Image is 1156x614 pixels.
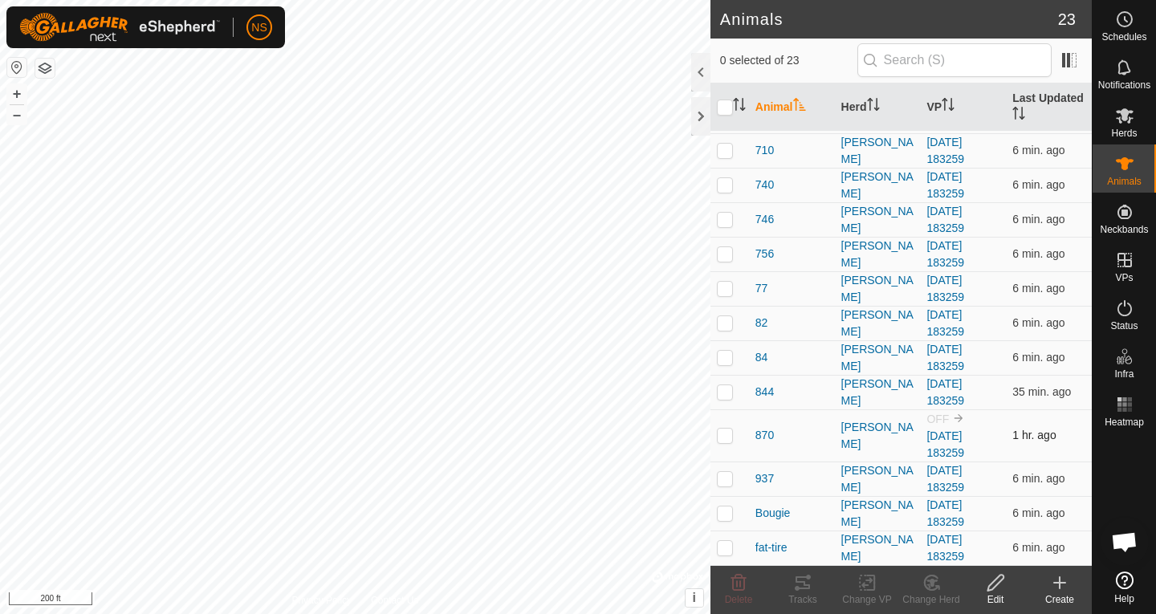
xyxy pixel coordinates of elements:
p-sorticon: Activate to sort [867,100,880,113]
span: Animals [1107,177,1142,186]
span: Status [1110,321,1138,331]
span: OFF [926,413,949,425]
span: VPs [1115,273,1133,283]
span: Sep 29, 2025, 6:05 PM [1012,282,1064,295]
span: Notifications [1098,80,1150,90]
a: [DATE] 183259 [926,136,964,165]
span: 77 [755,280,768,297]
span: Sep 29, 2025, 6:05 PM [1012,472,1064,485]
a: [DATE] 183259 [926,377,964,407]
div: Open chat [1101,518,1149,566]
button: – [7,105,26,124]
span: Sep 29, 2025, 6:05 PM [1012,316,1064,329]
span: Herds [1111,128,1137,138]
a: [DATE] 183259 [926,464,964,494]
div: Create [1028,592,1092,607]
span: 937 [755,470,774,487]
div: [PERSON_NAME] [841,462,914,496]
span: Sep 29, 2025, 6:05 PM [1012,351,1064,364]
a: Contact Us [371,593,418,608]
a: [DATE] 183259 [926,429,964,459]
img: to [952,412,965,425]
span: 870 [755,427,774,444]
span: Sep 29, 2025, 6:05 PM [1012,247,1064,260]
span: Schedules [1101,32,1146,42]
a: Help [1093,565,1156,610]
button: + [7,84,26,104]
div: [PERSON_NAME] [841,307,914,340]
a: [DATE] 183259 [926,533,964,563]
span: NS [251,19,267,36]
span: Bougie [755,505,791,522]
div: [PERSON_NAME] [841,169,914,202]
span: Sep 29, 2025, 6:05 PM [1012,144,1064,157]
span: Help [1114,594,1134,604]
div: [PERSON_NAME] [841,238,914,271]
span: Sep 29, 2025, 6:05 PM [1012,213,1064,226]
span: 740 [755,177,774,193]
th: Last Updated [1006,83,1092,132]
input: Search (S) [857,43,1052,77]
button: i [686,589,703,607]
div: [PERSON_NAME] [841,376,914,409]
span: Sep 29, 2025, 5:05 PM [1012,429,1056,441]
a: [DATE] 183259 [926,308,964,338]
a: [DATE] 183259 [926,239,964,269]
div: [PERSON_NAME] [841,531,914,565]
span: Delete [725,594,753,605]
div: [PERSON_NAME] [841,497,914,531]
span: 84 [755,349,768,366]
a: [DATE] 183259 [926,274,964,303]
div: Change Herd [899,592,963,607]
p-sorticon: Activate to sort [733,100,746,113]
a: Privacy Policy [291,593,352,608]
span: Neckbands [1100,225,1148,234]
span: 82 [755,315,768,331]
span: Sep 29, 2025, 5:36 PM [1012,385,1071,398]
th: VP [920,83,1006,132]
div: [PERSON_NAME] [841,203,914,237]
a: [DATE] 183259 [926,343,964,372]
span: Heatmap [1105,417,1144,427]
span: fat-tire [755,539,788,556]
button: Map Layers [35,59,55,78]
button: Reset Map [7,58,26,77]
span: 710 [755,142,774,159]
div: Edit [963,592,1028,607]
div: Change VP [835,592,899,607]
th: Herd [835,83,921,132]
p-sorticon: Activate to sort [793,100,806,113]
p-sorticon: Activate to sort [942,100,955,113]
span: 23 [1058,7,1076,31]
span: Sep 29, 2025, 6:05 PM [1012,541,1064,554]
div: [PERSON_NAME] [841,134,914,168]
a: [DATE] 183259 [926,498,964,528]
div: Tracks [771,592,835,607]
a: [DATE] 183259 [926,170,964,200]
span: Infra [1114,369,1134,379]
span: 0 selected of 23 [720,52,857,69]
a: [DATE] 183259 [926,205,964,234]
span: Sep 29, 2025, 6:05 PM [1012,178,1064,191]
span: Sep 29, 2025, 6:05 PM [1012,506,1064,519]
div: [PERSON_NAME] [841,272,914,306]
th: Animal [749,83,835,132]
h2: Animals [720,10,1058,29]
span: 746 [755,211,774,228]
span: 844 [755,384,774,401]
img: Gallagher Logo [19,13,220,42]
p-sorticon: Activate to sort [1012,109,1025,122]
div: [PERSON_NAME] [841,341,914,375]
span: i [693,591,696,604]
span: 756 [755,246,774,262]
div: [PERSON_NAME] [841,419,914,453]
